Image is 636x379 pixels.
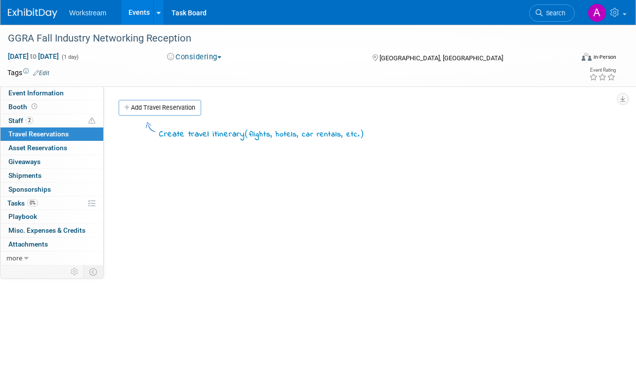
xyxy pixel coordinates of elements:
a: Edit [33,70,49,77]
div: Event Rating [589,68,616,73]
span: Booth not reserved yet [30,103,39,110]
span: Booth [8,103,39,111]
img: Format-Inperson.png [582,53,592,61]
img: ExhibitDay [8,8,57,18]
span: Sponsorships [8,185,51,193]
td: Personalize Event Tab Strip [66,265,84,278]
td: Tags [7,68,49,78]
div: GGRA Fall Industry Networking Reception [4,30,564,47]
div: Event Format [527,51,616,66]
span: more [6,254,22,262]
a: Booth [0,100,103,114]
span: ) [360,128,364,138]
span: Misc. Expenses & Credits [8,226,85,234]
span: 2 [26,117,33,124]
span: Shipments [8,171,42,179]
a: Asset Reservations [0,141,103,155]
div: In-Person [593,53,616,61]
span: 0% [27,199,38,207]
a: Misc. Expenses & Credits [0,224,103,237]
span: Asset Reservations [8,144,67,152]
a: Staff2 [0,114,103,127]
span: Search [543,9,565,17]
span: Playbook [8,212,37,220]
span: Giveaways [8,158,41,166]
span: Workstream [69,9,106,17]
span: [DATE] [DATE] [7,52,59,61]
span: Travel Reservations [8,130,69,138]
a: Tasks0% [0,197,103,210]
span: ( [245,128,249,138]
a: Travel Reservations [0,127,103,141]
a: more [0,252,103,265]
button: Considering [164,52,225,62]
a: Event Information [0,86,103,100]
a: Shipments [0,169,103,182]
span: Tasks [7,199,38,207]
a: Add Travel Reservation [119,100,201,116]
span: flights, hotels, car rentals, etc. [249,129,360,140]
span: [GEOGRAPHIC_DATA], [GEOGRAPHIC_DATA] [380,54,503,62]
a: Playbook [0,210,103,223]
span: to [29,52,38,60]
img: Annabelle Gu [588,3,606,22]
div: Create travel itinerary [159,127,364,141]
td: Toggle Event Tabs [84,265,104,278]
span: (1 day) [61,54,79,60]
span: Staff [8,117,33,125]
a: Sponsorships [0,183,103,196]
span: Event Information [8,89,64,97]
span: Attachments [8,240,48,248]
a: Attachments [0,238,103,251]
a: Search [529,4,575,22]
span: Potential Scheduling Conflict -- at least one attendee is tagged in another overlapping event. [88,117,95,126]
a: Giveaways [0,155,103,168]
